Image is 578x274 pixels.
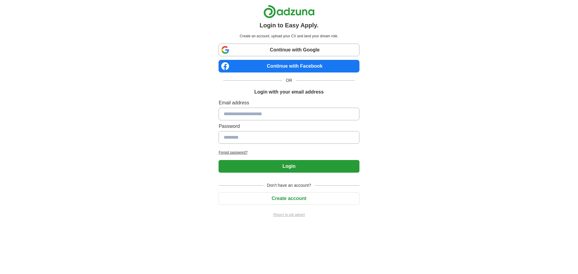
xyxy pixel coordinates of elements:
[219,150,359,155] a: Forgot password?
[259,21,319,30] h1: Login to Easy Apply.
[219,160,359,173] button: Login
[220,33,358,39] p: Create an account, upload your CV and land your dream role.
[219,212,359,217] a: Return to job advert
[263,182,315,189] span: Don't have an account?
[219,60,359,72] a: Continue with Facebook
[254,88,324,96] h1: Login with your email address
[219,123,359,130] label: Password
[219,192,359,205] button: Create account
[219,99,359,106] label: Email address
[219,44,359,56] a: Continue with Google
[263,5,315,18] img: Adzuna logo
[282,77,296,84] span: OR
[219,196,359,201] a: Create account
